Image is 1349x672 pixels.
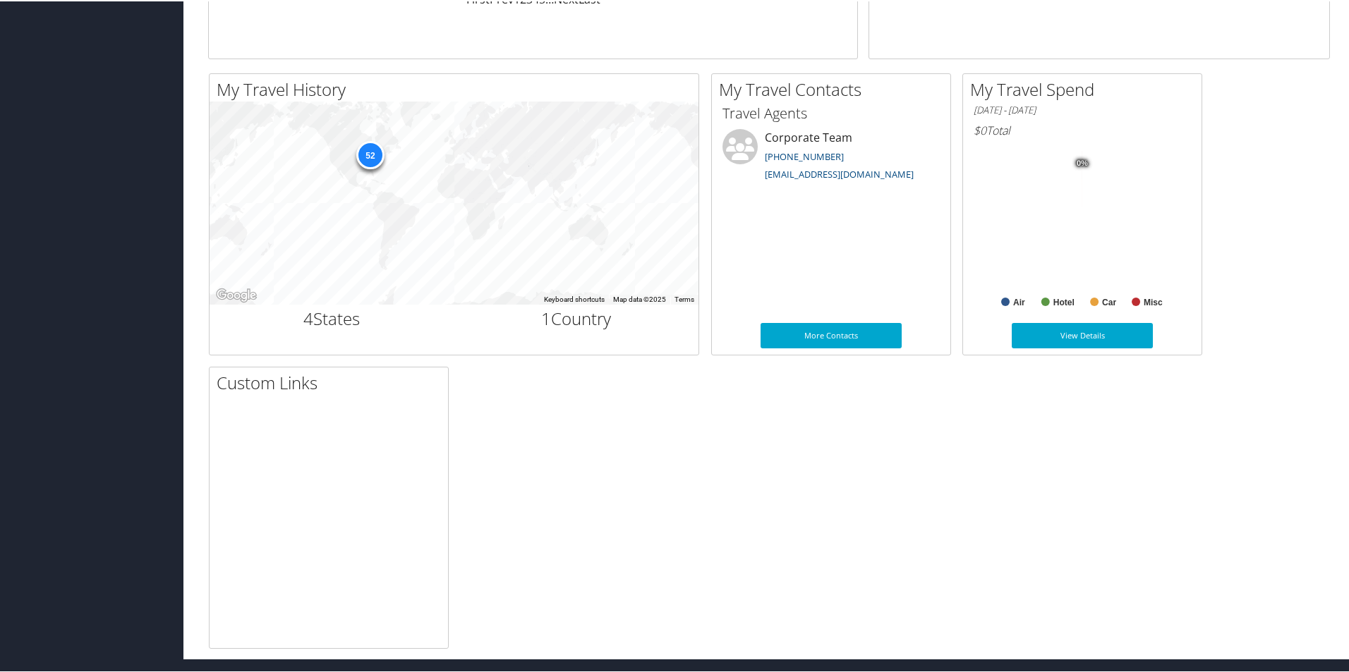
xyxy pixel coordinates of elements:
a: [EMAIL_ADDRESS][DOMAIN_NAME] [765,166,914,179]
h6: Total [974,121,1191,137]
h2: My Travel Contacts [719,76,950,100]
h6: [DATE] - [DATE] [974,102,1191,116]
h2: States [220,305,444,329]
text: Hotel [1053,296,1075,306]
h2: My Travel History [217,76,698,100]
h3: Travel Agents [722,102,940,122]
text: Car [1102,296,1116,306]
span: $0 [974,121,986,137]
a: View Details [1012,322,1153,347]
h2: Country [465,305,689,329]
text: Misc [1144,296,1163,306]
li: Corporate Team [715,128,947,185]
span: 1 [541,305,551,329]
text: Air [1013,296,1025,306]
img: Google [213,285,260,303]
span: Map data ©2025 [613,294,666,302]
h2: Custom Links [217,369,448,393]
a: Open this area in Google Maps (opens a new window) [213,285,260,303]
h2: My Travel Spend [970,76,1202,100]
a: [PHONE_NUMBER] [765,149,844,161]
a: Terms (opens in new tab) [674,294,694,302]
button: Keyboard shortcuts [544,293,605,303]
a: More Contacts [761,322,902,347]
tspan: 0% [1077,158,1088,166]
div: 52 [356,140,384,168]
span: 4 [303,305,313,329]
